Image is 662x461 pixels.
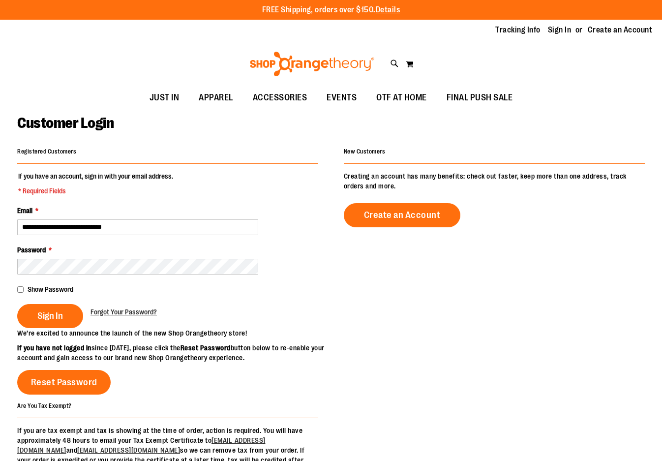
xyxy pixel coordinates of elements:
[17,207,32,215] span: Email
[17,171,174,196] legend: If you have an account, sign in with your email address.
[376,87,427,109] span: OTF AT HOME
[140,87,189,109] a: JUST IN
[344,171,645,191] p: Creating an account has many benefits: check out faster, keep more than one address, track orders...
[588,25,653,35] a: Create an Account
[189,87,243,109] a: APPAREL
[199,87,233,109] span: APPAREL
[90,307,157,317] a: Forgot Your Password?
[150,87,180,109] span: JUST IN
[181,344,231,352] strong: Reset Password
[17,370,111,395] a: Reset Password
[327,87,357,109] span: EVENTS
[17,148,76,155] strong: Registered Customers
[17,328,331,338] p: We’re excited to announce the launch of the new Shop Orangetheory store!
[17,115,114,131] span: Customer Login
[17,343,331,363] p: since [DATE], please click the button below to re-enable your account and gain access to our bran...
[344,203,461,227] a: Create an Account
[495,25,541,35] a: Tracking Info
[262,4,400,16] p: FREE Shipping, orders over $150.
[344,148,386,155] strong: New Customers
[253,87,307,109] span: ACCESSORIES
[28,285,73,293] span: Show Password
[248,52,376,76] img: Shop Orangetheory
[376,5,400,14] a: Details
[90,308,157,316] span: Forgot Your Password?
[17,344,91,352] strong: If you have not logged in
[31,377,97,388] span: Reset Password
[548,25,572,35] a: Sign In
[37,310,63,321] span: Sign In
[364,210,441,220] span: Create an Account
[18,186,173,196] span: * Required Fields
[77,446,180,454] a: [EMAIL_ADDRESS][DOMAIN_NAME]
[17,246,46,254] span: Password
[17,304,83,328] button: Sign In
[17,402,72,409] strong: Are You Tax Exempt?
[317,87,366,109] a: EVENTS
[437,87,523,109] a: FINAL PUSH SALE
[243,87,317,109] a: ACCESSORIES
[366,87,437,109] a: OTF AT HOME
[447,87,513,109] span: FINAL PUSH SALE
